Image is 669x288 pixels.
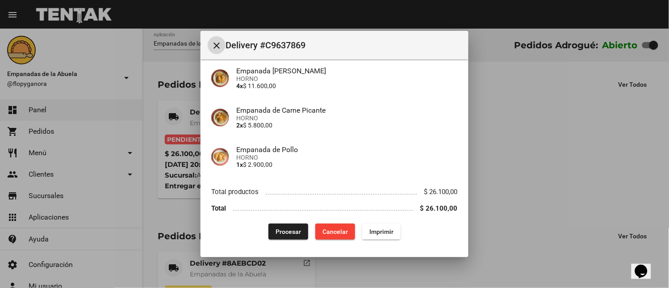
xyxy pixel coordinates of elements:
b: 1x [236,161,243,168]
button: Procesar [268,224,308,240]
h4: Empanada de Carne Picante [236,106,458,114]
span: HORNO [236,154,458,161]
h4: Empanada de Pollo [236,145,458,154]
b: 2x [236,122,243,129]
li: Total $ 26.100,00 [211,200,458,216]
img: 10349b5f-e677-4e10-aec3-c36b893dfd64.jpg [211,148,229,166]
img: 244b8d39-ba06-4741-92c7-e12f1b13dfde.jpg [211,109,229,127]
button: Imprimir [362,224,401,240]
mat-icon: Cerrar [211,40,222,51]
span: Delivery #C9637869 [226,38,461,52]
iframe: chat widget [631,252,660,279]
b: 4x [236,82,243,89]
img: f753fea7-0f09-41b3-9a9e-ddb84fc3b359.jpg [211,69,229,87]
span: Cancelar [322,228,348,235]
li: Total productos $ 26.100,00 [211,184,458,200]
span: Imprimir [369,228,393,235]
span: Procesar [276,228,301,235]
button: Cancelar [315,224,355,240]
p: $ 11.600,00 [236,82,458,89]
span: HORNO [236,114,458,122]
button: Cerrar [208,36,226,54]
h4: Empanada [PERSON_NAME] [236,67,458,75]
span: HORNO [236,75,458,82]
p: $ 5.800,00 [236,122,458,129]
p: $ 2.900,00 [236,161,458,168]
